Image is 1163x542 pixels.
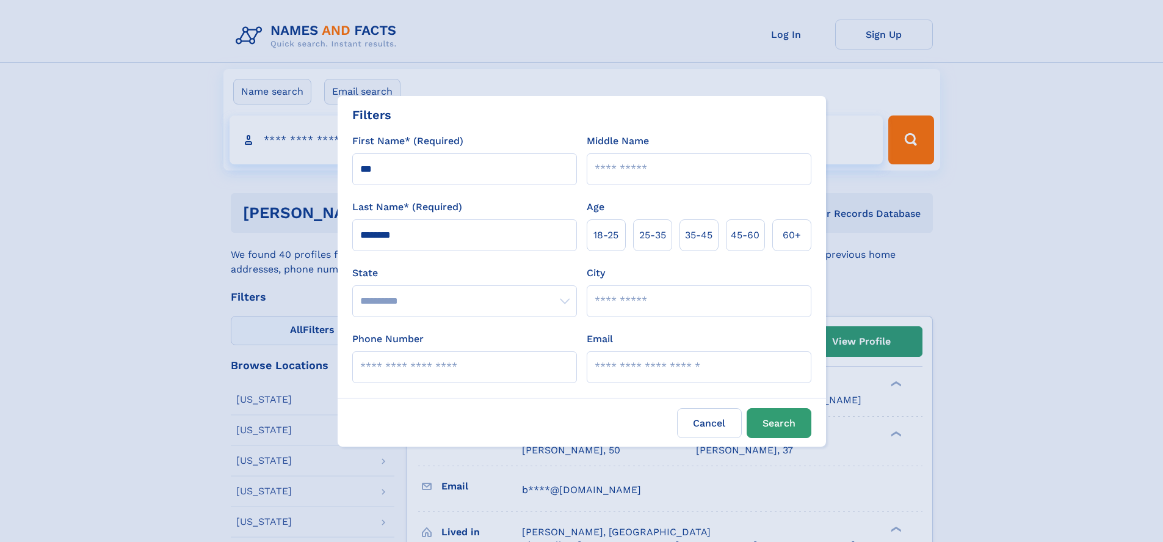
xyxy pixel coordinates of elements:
[587,200,604,214] label: Age
[639,228,666,243] span: 25‑35
[685,228,712,243] span: 35‑45
[593,228,618,243] span: 18‑25
[587,332,613,346] label: Email
[731,228,759,243] span: 45‑60
[677,408,742,438] label: Cancel
[352,134,463,148] label: First Name* (Required)
[587,134,649,148] label: Middle Name
[352,200,462,214] label: Last Name* (Required)
[783,228,801,243] span: 60+
[352,266,577,280] label: State
[747,408,811,438] button: Search
[352,106,391,124] div: Filters
[587,266,605,280] label: City
[352,332,424,346] label: Phone Number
